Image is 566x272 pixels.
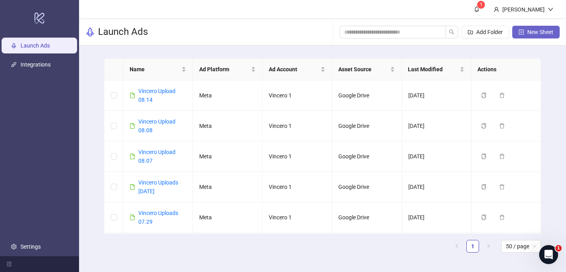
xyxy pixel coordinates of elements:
[501,240,541,253] div: Page Size
[262,111,332,141] td: Vincero 1
[451,240,463,253] li: Previous Page
[98,26,148,38] h3: Launch Ads
[21,61,51,68] a: Integrations
[461,26,509,38] button: Add Folder
[486,243,491,248] span: right
[269,65,319,74] span: Ad Account
[193,141,262,172] td: Meta
[332,172,402,202] td: Google Drive
[555,245,562,251] span: 1
[332,202,402,233] td: Google Drive
[332,80,402,111] td: Google Drive
[499,154,505,159] span: delete
[123,59,193,80] th: Name
[138,88,175,103] a: Vincero Upload 08.14
[138,179,178,194] a: Vincero Uploads [DATE]
[138,210,178,225] a: Vincero Uploads 07.29
[512,26,560,38] button: New Sheet
[481,184,487,190] span: copy
[499,5,548,14] div: [PERSON_NAME]
[499,184,505,190] span: delete
[402,59,471,80] th: Last Modified
[85,27,95,37] span: rocket
[130,184,135,190] span: file
[468,29,473,35] span: folder-add
[471,59,541,80] th: Actions
[482,240,495,253] button: right
[474,6,479,12] span: bell
[481,154,487,159] span: copy
[506,240,536,252] span: 50 / page
[332,59,402,80] th: Asset Source
[6,261,12,267] span: menu-fold
[138,149,175,164] a: Vincero Upload 08.07
[130,123,135,129] span: file
[138,118,175,133] a: Vincero Upload 08.08
[193,111,262,141] td: Meta
[193,80,262,111] td: Meta
[402,233,472,263] td: [DATE]
[402,111,472,141] td: [DATE]
[262,80,332,111] td: Vincero 1
[130,93,135,98] span: file
[476,29,503,35] span: Add Folder
[262,233,332,263] td: Vincero 1
[482,240,495,253] li: Next Page
[262,172,332,202] td: Vincero 1
[21,243,41,250] a: Settings
[193,172,262,202] td: Meta
[262,141,332,172] td: Vincero 1
[481,215,487,220] span: copy
[21,42,50,49] a: Launch Ads
[193,202,262,233] td: Meta
[499,93,505,98] span: delete
[199,65,249,74] span: Ad Platform
[449,29,455,35] span: search
[519,29,524,35] span: plus-square
[338,65,389,74] span: Asset Source
[262,59,332,80] th: Ad Account
[467,240,479,252] a: 1
[332,111,402,141] td: Google Drive
[548,7,553,12] span: down
[477,1,485,9] sup: 1
[481,123,487,129] span: copy
[402,80,472,111] td: [DATE]
[130,154,135,159] span: file
[130,215,135,220] span: file
[193,59,262,80] th: Ad Platform
[408,65,458,74] span: Last Modified
[499,123,505,129] span: delete
[402,202,472,233] td: [DATE]
[455,243,459,248] span: left
[130,65,180,74] span: Name
[402,172,472,202] td: [DATE]
[539,245,558,264] iframe: Intercom live chat
[332,233,402,263] td: Google Drive
[193,233,262,263] td: Meta
[402,141,472,172] td: [DATE]
[481,93,487,98] span: copy
[494,7,499,12] span: user
[499,215,505,220] span: delete
[527,29,553,35] span: New Sheet
[480,2,483,8] span: 1
[332,141,402,172] td: Google Drive
[262,202,332,233] td: Vincero 1
[451,240,463,253] button: left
